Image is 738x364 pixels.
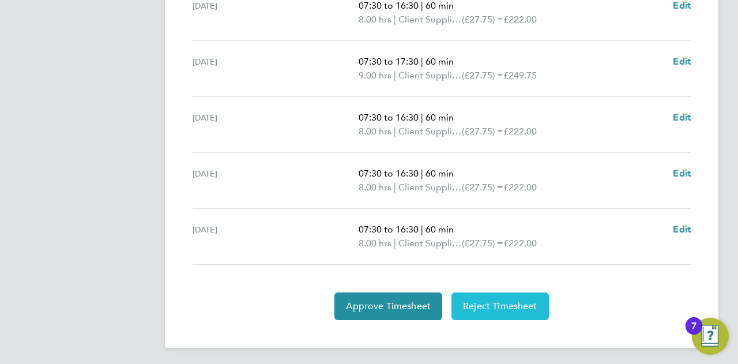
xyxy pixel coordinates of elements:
[193,223,359,250] div: [DATE]
[334,292,442,320] button: Approve Timesheet
[359,182,391,193] span: 8.00 hrs
[421,112,423,123] span: |
[359,238,391,249] span: 8.00 hrs
[673,55,691,69] a: Edit
[193,111,359,138] div: [DATE]
[398,13,462,27] span: Client Supplied
[503,182,537,193] span: £222.00
[398,69,462,82] span: Client Supplied
[462,14,503,25] span: (£27.75) =
[451,292,549,320] button: Reject Timesheet
[359,168,419,179] span: 07:30 to 16:30
[673,112,691,123] span: Edit
[462,182,503,193] span: (£27.75) =
[503,14,537,25] span: £222.00
[398,125,462,138] span: Client Supplied
[359,70,391,81] span: 9.00 hrs
[359,112,419,123] span: 07:30 to 16:30
[503,126,537,137] span: £222.00
[394,14,396,25] span: |
[462,126,503,137] span: (£27.75) =
[426,56,454,67] span: 60 min
[394,182,396,193] span: |
[359,224,419,235] span: 07:30 to 16:30
[394,70,396,81] span: |
[359,14,391,25] span: 8.00 hrs
[193,167,359,194] div: [DATE]
[462,70,503,81] span: (£27.75) =
[503,70,537,81] span: £249.75
[426,224,454,235] span: 60 min
[426,168,454,179] span: 60 min
[359,56,419,67] span: 07:30 to 17:30
[193,55,359,82] div: [DATE]
[673,167,691,181] a: Edit
[394,238,396,249] span: |
[421,168,423,179] span: |
[692,318,729,355] button: Open Resource Center, 7 new notifications
[463,301,537,312] span: Reject Timesheet
[421,224,423,235] span: |
[673,224,691,235] span: Edit
[673,56,691,67] span: Edit
[394,126,396,137] span: |
[673,223,691,237] a: Edit
[398,181,462,194] span: Client Supplied
[346,301,431,312] span: Approve Timesheet
[398,237,462,250] span: Client Supplied
[673,111,691,125] a: Edit
[426,112,454,123] span: 60 min
[421,56,423,67] span: |
[359,126,391,137] span: 8.00 hrs
[462,238,503,249] span: (£27.75) =
[503,238,537,249] span: £222.00
[673,168,691,179] span: Edit
[691,326,696,341] div: 7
